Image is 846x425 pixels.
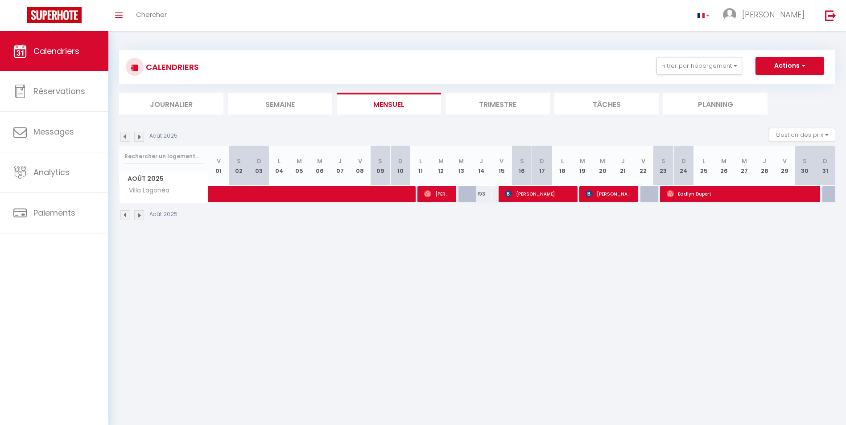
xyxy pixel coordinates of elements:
th: 04 [269,146,289,186]
abbr: M [600,157,605,165]
li: Tâches [554,93,659,114]
th: 16 [512,146,532,186]
th: 27 [734,146,754,186]
span: Analytics [33,167,70,178]
th: 02 [229,146,249,186]
li: Semaine [228,93,332,114]
button: Gestion des prix [769,128,835,141]
th: 10 [390,146,410,186]
th: 22 [633,146,653,186]
span: [PERSON_NAME] [586,185,632,202]
img: ... [723,8,736,21]
abbr: M [438,157,444,165]
th: 24 [673,146,693,186]
abbr: L [702,157,705,165]
span: Août 2025 [120,172,208,185]
span: [PERSON_NAME] [742,9,805,20]
th: 30 [795,146,815,186]
button: Actions [755,57,824,75]
abbr: M [742,157,747,165]
span: [PERSON_NAME] [505,185,572,202]
abbr: S [237,157,241,165]
th: 06 [310,146,330,186]
th: 26 [714,146,734,186]
th: 29 [775,146,795,186]
abbr: M [317,157,322,165]
li: Journalier [119,93,223,114]
th: 05 [289,146,310,186]
th: 15 [491,146,512,186]
abbr: D [540,157,544,165]
abbr: D [823,157,827,165]
span: Paiements [33,207,75,218]
h3: CALENDRIERS [144,57,199,77]
span: Calendriers [33,45,79,57]
th: 28 [754,146,774,186]
abbr: V [783,157,787,165]
abbr: S [661,157,665,165]
th: 11 [411,146,431,186]
th: 14 [471,146,491,186]
th: 21 [613,146,633,186]
span: Eddlyn Duport [667,185,814,202]
th: 03 [249,146,269,186]
th: 08 [350,146,370,186]
abbr: D [257,157,261,165]
th: 01 [209,146,229,186]
abbr: M [458,157,464,165]
abbr: L [419,157,422,165]
abbr: M [580,157,585,165]
span: Villa Lagonéa [121,186,172,196]
abbr: L [278,157,281,165]
abbr: J [621,157,625,165]
th: 23 [653,146,673,186]
th: 25 [693,146,714,186]
p: Août 2025 [149,132,177,140]
p: Août 2025 [149,210,177,219]
abbr: S [803,157,807,165]
input: Rechercher un logement... [124,148,203,164]
abbr: J [763,157,766,165]
th: 17 [532,146,552,186]
abbr: V [641,157,645,165]
button: Ouvrir le widget de chat LiveChat [7,4,34,30]
abbr: V [499,157,503,165]
span: Messages [33,126,74,137]
th: 31 [815,146,835,186]
button: Filtrer par hébergement [656,57,742,75]
th: 18 [552,146,572,186]
li: Trimestre [446,93,550,114]
th: 09 [370,146,390,186]
abbr: M [721,157,726,165]
li: Mensuel [337,93,441,114]
img: logout [825,10,836,21]
th: 12 [431,146,451,186]
abbr: D [681,157,686,165]
abbr: J [338,157,342,165]
img: Super Booking [27,7,82,23]
abbr: J [479,157,483,165]
th: 19 [572,146,592,186]
th: 13 [451,146,471,186]
abbr: S [378,157,382,165]
abbr: S [520,157,524,165]
span: Chercher [136,10,167,19]
abbr: V [358,157,362,165]
th: 20 [593,146,613,186]
li: Planning [663,93,768,114]
abbr: V [217,157,221,165]
abbr: M [297,157,302,165]
abbr: L [561,157,564,165]
span: Réservations [33,86,85,97]
span: [PERSON_NAME] [424,185,451,202]
abbr: D [398,157,403,165]
th: 07 [330,146,350,186]
div: 193 [471,186,491,202]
